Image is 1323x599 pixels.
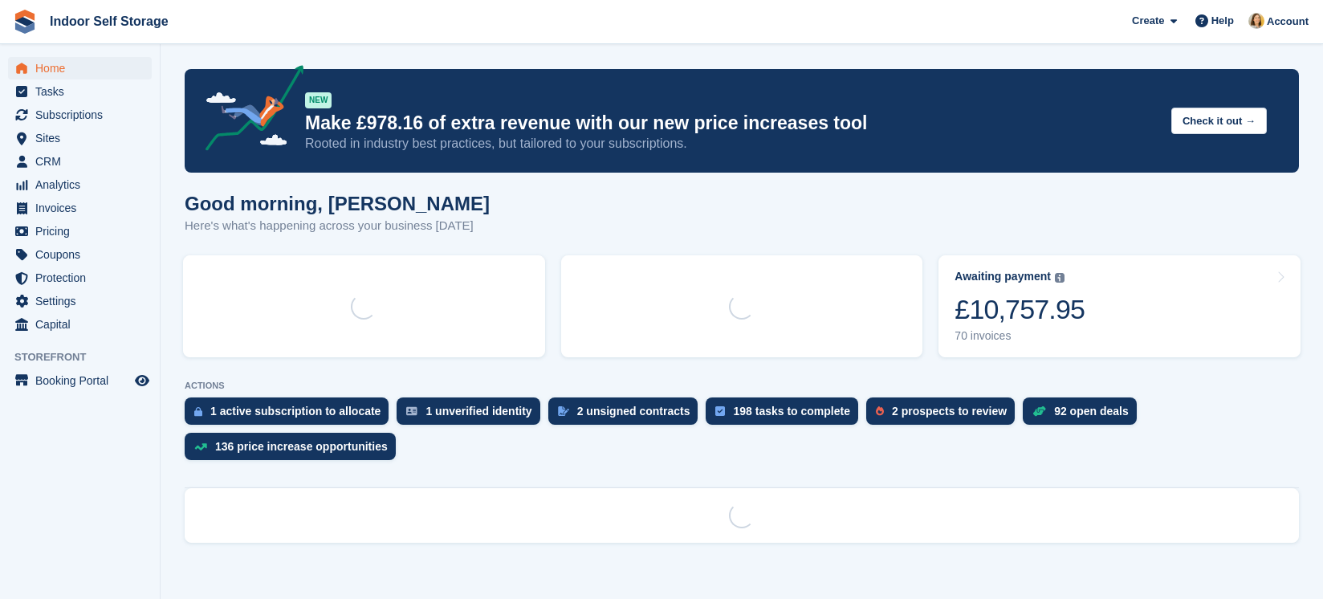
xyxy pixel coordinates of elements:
div: 2 unsigned contracts [577,405,690,418]
a: menu [8,267,152,289]
img: Emma Higgins [1248,13,1264,29]
div: 70 invoices [955,329,1085,343]
img: verify_identity-adf6edd0f0f0b5bbfe63781bf79b02c33cf7c696d77639b501bdc392416b5a36.svg [406,406,417,416]
a: 2 unsigned contracts [548,397,706,433]
img: icon-info-grey-7440780725fd019a000dd9b08b2336e03edf1995a4989e88bcd33f0948082b44.svg [1055,273,1065,283]
a: menu [8,80,152,103]
img: task-75834270c22a3079a89374b754ae025e5fb1db73e45f91037f5363f120a921f8.svg [715,406,725,416]
a: menu [8,127,152,149]
img: stora-icon-8386f47178a22dfd0bd8f6a31ec36ba5ce8667c1dd55bd0f319d3a0aa187defe.svg [13,10,37,34]
a: 2 prospects to review [866,397,1023,433]
span: Booking Portal [35,369,132,392]
a: Indoor Self Storage [43,8,175,35]
a: menu [8,243,152,266]
span: CRM [35,150,132,173]
span: Pricing [35,220,132,242]
div: 2 prospects to review [892,405,1007,418]
p: ACTIONS [185,381,1299,391]
p: Here's what's happening across your business [DATE] [185,217,490,235]
span: Account [1267,14,1309,30]
span: Tasks [35,80,132,103]
span: Protection [35,267,132,289]
a: 92 open deals [1023,397,1145,433]
span: Analytics [35,173,132,196]
span: Home [35,57,132,79]
div: 92 open deals [1054,405,1129,418]
div: 1 unverified identity [425,405,531,418]
img: contract_signature_icon-13c848040528278c33f63329250d36e43548de30e8caae1d1a13099fd9432cc5.svg [558,406,569,416]
a: menu [8,57,152,79]
p: Rooted in industry best practices, but tailored to your subscriptions. [305,135,1158,153]
img: price-adjustments-announcement-icon-8257ccfd72463d97f412b2fc003d46551f7dbcb40ab6d574587a9cd5c0d94... [192,65,304,157]
img: prospect-51fa495bee0391a8d652442698ab0144808aea92771e9ea1ae160a38d050c398.svg [876,406,884,416]
div: £10,757.95 [955,293,1085,326]
a: menu [8,220,152,242]
div: 198 tasks to complete [733,405,850,418]
button: Check it out → [1171,108,1267,134]
a: 1 unverified identity [397,397,548,433]
a: menu [8,150,152,173]
span: Capital [35,313,132,336]
a: menu [8,369,152,392]
img: price_increase_opportunities-93ffe204e8149a01c8c9dc8f82e8f89637d9d84a8eef4429ea346261dce0b2c0.svg [194,443,207,450]
a: menu [8,173,152,196]
div: 1 active subscription to allocate [210,405,381,418]
a: Preview store [132,371,152,390]
div: Awaiting payment [955,270,1051,283]
a: menu [8,290,152,312]
span: Invoices [35,197,132,219]
a: menu [8,104,152,126]
span: Coupons [35,243,132,266]
span: Subscriptions [35,104,132,126]
a: 198 tasks to complete [706,397,866,433]
span: Sites [35,127,132,149]
p: Make £978.16 of extra revenue with our new price increases tool [305,112,1158,135]
img: active_subscription_to_allocate_icon-d502201f5373d7db506a760aba3b589e785aa758c864c3986d89f69b8ff3... [194,406,202,417]
img: deal-1b604bf984904fb50ccaf53a9ad4b4a5d6e5aea283cecdc64d6e3604feb123c2.svg [1032,405,1046,417]
span: Storefront [14,349,160,365]
div: NEW [305,92,332,108]
span: Create [1132,13,1164,29]
a: menu [8,313,152,336]
a: 1 active subscription to allocate [185,397,397,433]
a: menu [8,197,152,219]
a: Awaiting payment £10,757.95 70 invoices [938,255,1301,357]
span: Help [1211,13,1234,29]
a: 136 price increase opportunities [185,433,404,468]
h1: Good morning, [PERSON_NAME] [185,193,490,214]
div: 136 price increase opportunities [215,440,388,453]
span: Settings [35,290,132,312]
